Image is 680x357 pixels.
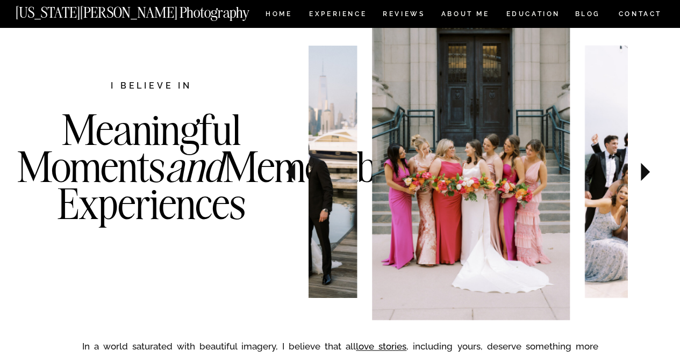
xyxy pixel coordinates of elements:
[189,45,357,297] img: Bride and Groom on boat dock captured by Los Angeles wedding photographer Georgia Sheridan
[263,11,294,20] a: HOME
[372,23,570,320] img: Bridesmaids in downtown LA holding bouquets
[356,341,406,352] a: love stories
[309,11,366,20] a: Experience
[505,11,561,20] a: EDUCATION
[54,79,249,94] h2: I believe in
[618,8,662,20] a: CONTACT
[17,111,286,266] h3: Meaningful Moments Memorable Experiences
[383,11,423,20] a: REVIEWS
[441,11,490,20] a: ABOUT ME
[16,5,285,14] a: [US_STATE][PERSON_NAME] Photography
[575,11,600,20] a: BLOG
[165,140,223,193] i: and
